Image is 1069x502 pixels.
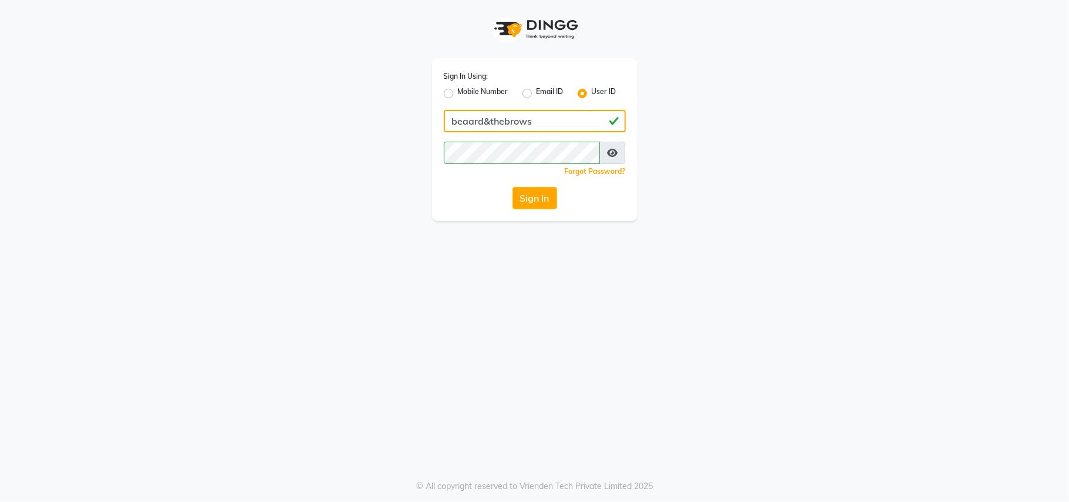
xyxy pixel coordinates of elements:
input: Username [444,110,626,132]
img: logo1.svg [488,12,582,46]
label: User ID [592,86,616,101]
label: Email ID [537,86,564,101]
label: Sign In Using: [444,71,488,82]
button: Sign In [512,187,557,209]
a: Forgot Password? [565,167,626,176]
input: Username [444,142,600,164]
label: Mobile Number [458,86,508,101]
